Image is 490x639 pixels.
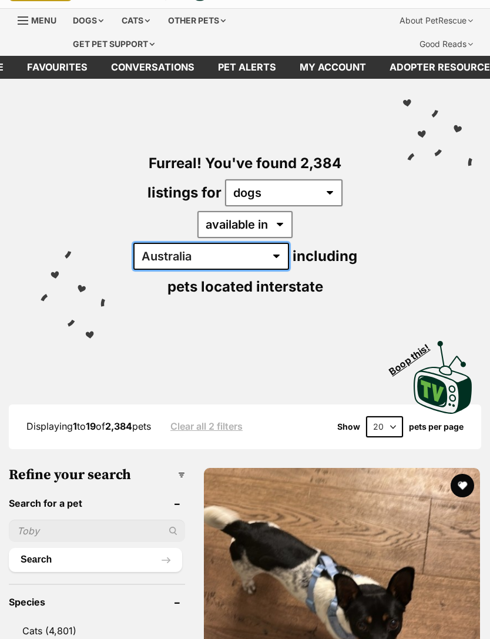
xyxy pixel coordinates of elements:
span: Menu [31,15,56,25]
a: conversations [99,56,206,79]
div: About PetRescue [391,9,481,32]
label: pets per page [409,422,464,431]
div: Dogs [65,9,112,32]
header: Search for a pet [9,498,185,508]
a: Favourites [15,56,99,79]
a: Menu [18,9,65,30]
a: My account [288,56,378,79]
input: Toby [9,520,185,542]
a: Boop this! [414,330,472,416]
strong: 2,384 [105,420,132,432]
button: Search [9,548,182,571]
div: Good Reads [411,32,481,56]
a: Clear all 2 filters [170,421,243,431]
div: Cats [113,9,158,32]
span: including pets located interstate [167,247,357,295]
header: Species [9,597,185,607]
span: Furreal! You've found 2,384 listings for [147,155,341,201]
div: Other pets [160,9,234,32]
strong: 1 [73,420,77,432]
span: Show [337,422,360,431]
strong: 19 [86,420,96,432]
div: Get pet support [65,32,163,56]
a: Pet alerts [206,56,288,79]
span: Boop this! [387,334,441,377]
h3: Refine your search [9,467,185,483]
button: favourite [451,474,474,497]
span: Displaying to of pets [26,420,151,432]
img: PetRescue TV logo [414,341,472,414]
